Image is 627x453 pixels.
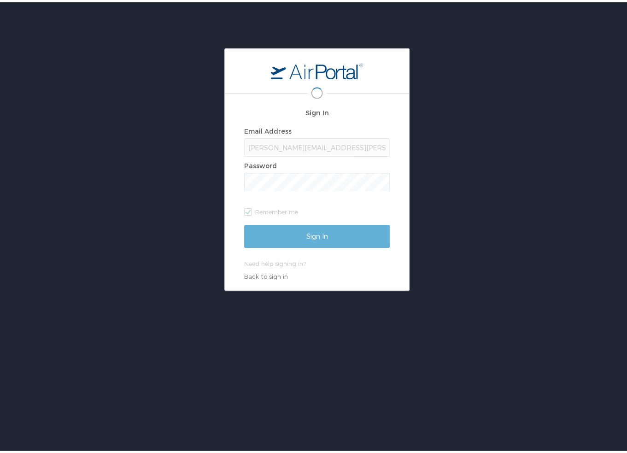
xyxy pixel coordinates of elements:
input: Sign In [244,223,390,246]
a: Back to sign in [244,271,288,278]
label: Password [244,159,277,167]
img: logo [271,60,363,77]
h2: Sign In [244,105,390,116]
label: Email Address [244,125,292,133]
